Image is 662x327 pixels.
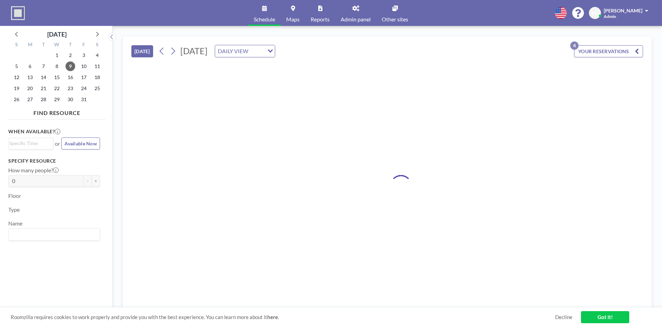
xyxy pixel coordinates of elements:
[52,61,62,71] span: Wednesday, October 8, 2025
[9,140,49,147] input: Search for option
[23,41,37,50] div: M
[50,41,64,50] div: W
[581,311,629,323] a: Got it!
[12,84,21,93] span: Sunday, October 19, 2025
[604,14,616,19] span: Admin
[90,41,104,50] div: S
[9,138,53,148] div: Search for option
[8,206,20,213] label: Type
[55,140,60,147] span: or
[39,73,48,82] span: Tuesday, October 14, 2025
[79,61,89,71] span: Friday, October 10, 2025
[66,61,75,71] span: Thursday, October 9, 2025
[12,73,21,82] span: Sunday, October 12, 2025
[9,229,100,240] div: Search for option
[8,220,22,227] label: Name
[592,10,598,16] span: BG
[604,8,642,13] span: [PERSON_NAME]
[25,84,35,93] span: Monday, October 20, 2025
[12,95,21,104] span: Sunday, October 26, 2025
[79,50,89,60] span: Friday, October 3, 2025
[79,73,89,82] span: Friday, October 17, 2025
[311,17,330,22] span: Reports
[66,84,75,93] span: Thursday, October 23, 2025
[8,167,59,174] label: How many people?
[39,61,48,71] span: Tuesday, October 7, 2025
[63,41,77,50] div: T
[10,41,23,50] div: S
[92,175,100,187] button: +
[66,95,75,104] span: Thursday, October 30, 2025
[25,61,35,71] span: Monday, October 6, 2025
[25,73,35,82] span: Monday, October 13, 2025
[83,175,92,187] button: -
[215,45,275,57] div: Search for option
[250,47,263,56] input: Search for option
[92,84,102,93] span: Saturday, October 25, 2025
[66,73,75,82] span: Thursday, October 16, 2025
[382,17,408,22] span: Other sites
[39,84,48,93] span: Tuesday, October 21, 2025
[52,95,62,104] span: Wednesday, October 29, 2025
[8,107,106,116] h4: FIND RESOURCE
[11,314,555,320] span: Roomzilla requires cookies to work properly and provide you with the best experience. You can lea...
[286,17,300,22] span: Maps
[131,45,153,57] button: [DATE]
[341,17,371,22] span: Admin panel
[92,61,102,71] span: Saturday, October 11, 2025
[25,95,35,104] span: Monday, October 27, 2025
[61,137,100,150] button: Available Now
[180,46,208,56] span: [DATE]
[66,50,75,60] span: Thursday, October 2, 2025
[574,45,643,57] button: YOUR RESERVATIONS4
[8,158,100,164] h3: Specify resource
[254,17,275,22] span: Schedule
[8,192,21,199] label: Floor
[92,73,102,82] span: Saturday, October 18, 2025
[267,314,279,320] a: here.
[47,29,67,39] div: [DATE]
[52,73,62,82] span: Wednesday, October 15, 2025
[37,41,50,50] div: T
[12,61,21,71] span: Sunday, October 5, 2025
[52,84,62,93] span: Wednesday, October 22, 2025
[11,6,25,20] img: organization-logo
[555,314,572,320] a: Decline
[39,95,48,104] span: Tuesday, October 28, 2025
[79,84,89,93] span: Friday, October 24, 2025
[64,141,97,146] span: Available Now
[77,41,90,50] div: F
[9,230,96,239] input: Search for option
[92,50,102,60] span: Saturday, October 4, 2025
[217,47,250,56] span: DAILY VIEW
[570,41,579,50] p: 4
[79,95,89,104] span: Friday, October 31, 2025
[52,50,62,60] span: Wednesday, October 1, 2025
